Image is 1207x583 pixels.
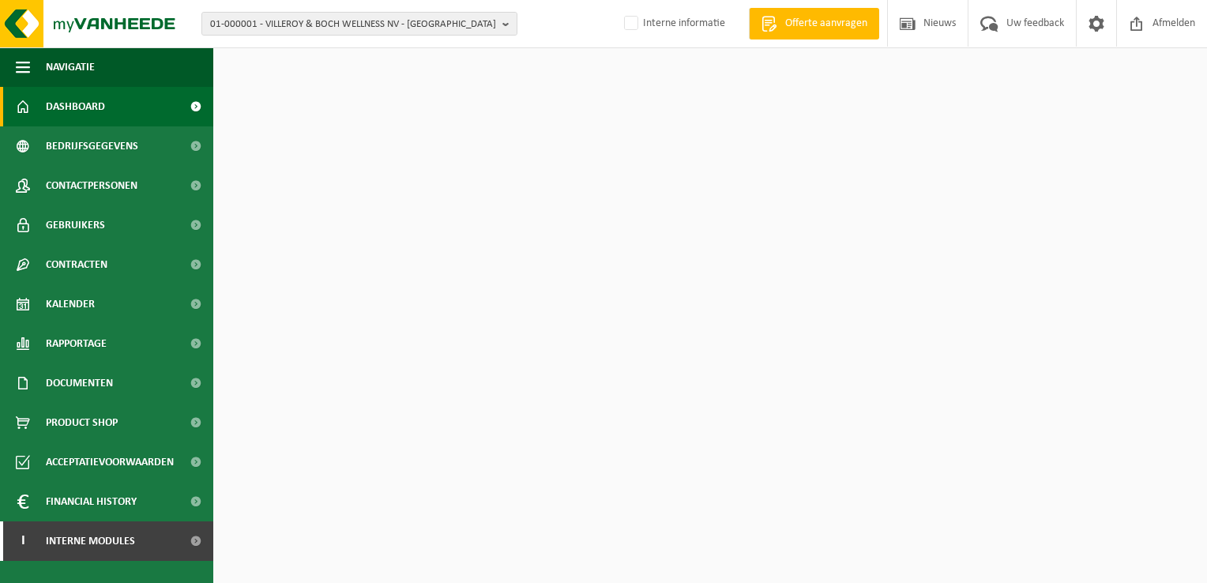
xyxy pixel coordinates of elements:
[46,126,138,166] span: Bedrijfsgegevens
[16,521,30,561] span: I
[749,8,879,39] a: Offerte aanvragen
[46,245,107,284] span: Contracten
[46,205,105,245] span: Gebruikers
[46,442,174,482] span: Acceptatievoorwaarden
[621,12,725,36] label: Interne informatie
[46,324,107,363] span: Rapportage
[46,482,137,521] span: Financial History
[201,12,517,36] button: 01-000001 - VILLEROY & BOCH WELLNESS NV - [GEOGRAPHIC_DATA]
[46,284,95,324] span: Kalender
[46,403,118,442] span: Product Shop
[46,87,105,126] span: Dashboard
[46,363,113,403] span: Documenten
[46,47,95,87] span: Navigatie
[46,166,137,205] span: Contactpersonen
[46,521,135,561] span: Interne modules
[210,13,496,36] span: 01-000001 - VILLEROY & BOCH WELLNESS NV - [GEOGRAPHIC_DATA]
[781,16,871,32] span: Offerte aanvragen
